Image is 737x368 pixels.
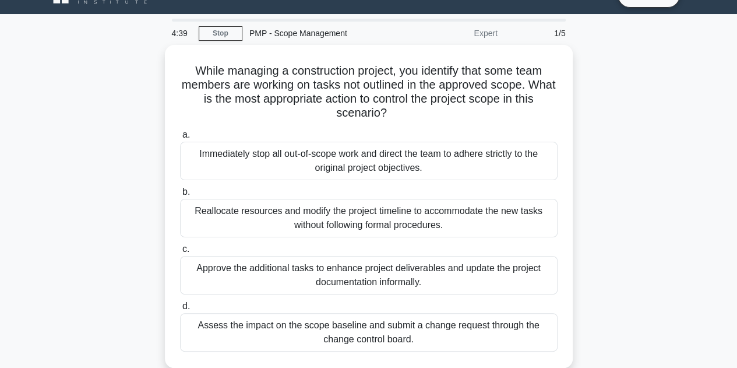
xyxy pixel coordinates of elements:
[242,22,403,45] div: PMP - Scope Management
[403,22,505,45] div: Expert
[505,22,573,45] div: 1/5
[180,313,558,352] div: Assess the impact on the scope baseline and submit a change request through the change control bo...
[179,64,559,121] h5: While managing a construction project, you identify that some team members are working on tasks n...
[182,129,190,139] span: a.
[180,142,558,180] div: Immediately stop all out-of-scope work and direct the team to adhere strictly to the original pro...
[165,22,199,45] div: 4:39
[182,187,190,197] span: b.
[180,199,558,237] div: Reallocate resources and modify the project timeline to accommodate the new tasks without followi...
[182,301,190,311] span: d.
[182,244,189,254] span: c.
[199,26,242,41] a: Stop
[180,256,558,295] div: Approve the additional tasks to enhance project deliverables and update the project documentation...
